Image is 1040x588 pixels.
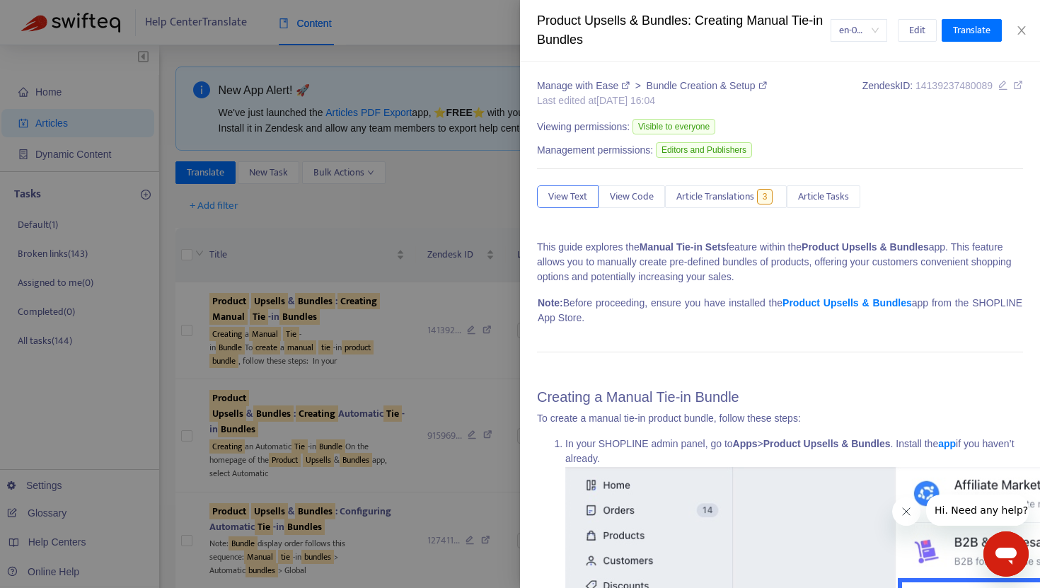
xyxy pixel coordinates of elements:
[537,11,831,50] div: Product Upsells & Bundles: Creating Manual Tie-in Bundles
[898,19,937,42] button: Edit
[537,295,1023,326] td: Before proceeding, ensure you have installed the app from the SHOPLINE App Store.
[915,80,993,91] span: 14139237480089
[802,241,929,253] strong: Product Upsells & Bundles
[537,79,767,93] div: >
[926,495,1029,526] iframe: 会社からのメッセージ
[953,23,990,38] span: Translate
[538,297,563,309] strong: Note:
[656,142,752,158] span: Editors and Publishers
[983,531,1029,577] iframe: メッセージングウィンドウを開くボタン
[676,189,754,204] span: Article Translations
[798,189,849,204] span: Article Tasks
[763,438,891,449] strong: Product Upsells & Bundles
[537,411,1023,426] p: To create a manual tie-in product bundle, follow these steps:
[665,185,787,208] button: Article Translations3
[537,143,653,158] span: Management permissions:
[537,388,1023,405] h2: Creating a Manual Tie-in Bundle
[537,240,1023,284] p: This guide explores the feature within the app. This feature allows you to manually create pre-de...
[647,80,767,91] a: Bundle Creation & Setup
[537,120,630,134] span: Viewing permissions:
[610,189,654,204] span: View Code
[632,119,715,134] span: Visible to everyone
[548,189,587,204] span: View Text
[839,20,879,41] span: en-001
[909,23,925,38] span: Edit
[537,185,599,208] button: View Text
[599,185,665,208] button: View Code
[733,438,758,449] strong: Apps
[537,93,767,108] div: Last edited at [DATE] 16:04
[862,79,1023,108] div: Zendesk ID:
[892,497,920,526] iframe: メッセージを閉じる
[757,189,773,204] span: 3
[1012,24,1032,38] button: Close
[787,185,860,208] button: Article Tasks
[537,80,632,91] a: Manage with Ease
[942,19,1002,42] button: Translate
[1016,25,1027,36] span: close
[938,438,956,449] a: app
[640,241,727,253] strong: Manual Tie-in Sets
[782,297,912,309] a: Product Upsells & Bundles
